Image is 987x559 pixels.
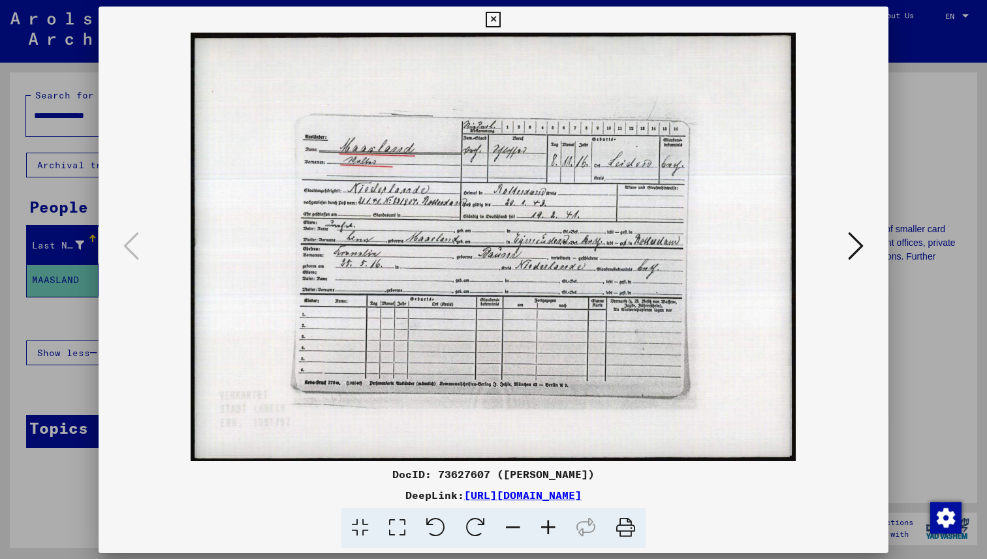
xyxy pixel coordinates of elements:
[99,466,888,482] div: DocID: 73627607 ([PERSON_NAME])
[930,502,961,533] div: Change consent
[143,33,844,461] img: 001.jpg
[99,487,888,503] div: DeepLink:
[464,489,582,502] a: [URL][DOMAIN_NAME]
[930,502,962,534] img: Change consent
